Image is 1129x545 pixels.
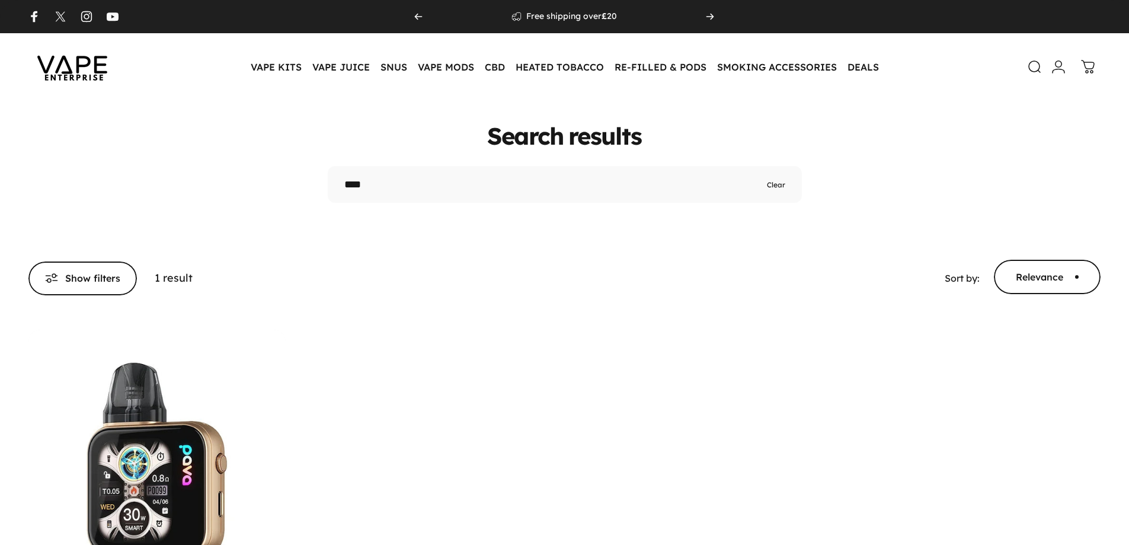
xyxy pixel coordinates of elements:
button: Clear [767,179,785,190]
summary: SNUS [375,55,412,79]
animate-element: Search [487,124,563,148]
a: 0 items [1075,54,1101,80]
summary: SMOKING ACCESSORIES [712,55,842,79]
summary: VAPE MODS [412,55,479,79]
nav: Primary [245,55,884,79]
summary: VAPE JUICE [307,55,375,79]
strong: £ [602,11,607,21]
p: 1 result [155,270,193,287]
animate-element: results [568,124,642,148]
summary: RE-FILLED & PODS [609,55,712,79]
p: Free shipping over 20 [526,11,617,22]
span: Sort by: [945,272,980,284]
img: Vape Enterprise [19,39,126,95]
summary: CBD [479,55,510,79]
summary: VAPE KITS [245,55,307,79]
summary: HEATED TOBACCO [510,55,609,79]
a: DEALS [842,55,884,79]
button: Show filters [28,262,137,295]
